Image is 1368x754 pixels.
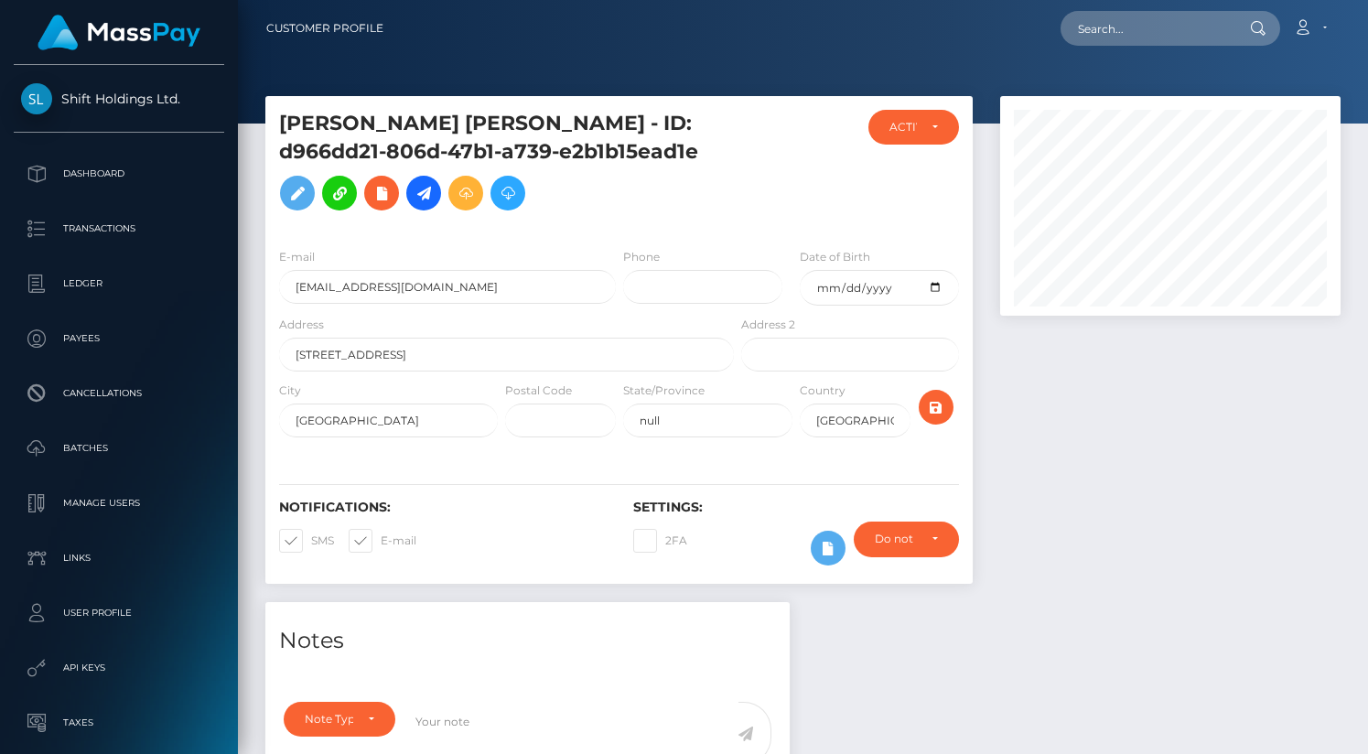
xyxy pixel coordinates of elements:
label: Address [279,317,324,333]
label: Postal Code [505,382,572,399]
span: Shift Holdings Ltd. [14,91,224,107]
button: Do not require [854,522,959,556]
a: User Profile [14,590,224,636]
label: City [279,382,301,399]
a: Batches [14,425,224,471]
label: State/Province [623,382,705,399]
a: Dashboard [14,151,224,197]
p: Payees [21,325,217,352]
label: E-mail [349,529,416,553]
a: Manage Users [14,480,224,526]
a: Cancellations [14,371,224,416]
h6: Settings: [633,500,960,515]
a: Transactions [14,206,224,252]
input: Search... [1061,11,1233,46]
label: Phone [623,249,660,265]
div: Note Type [305,712,353,727]
a: Taxes [14,700,224,746]
h5: [PERSON_NAME] [PERSON_NAME] - ID: d966dd21-806d-47b1-a739-e2b1b15ead1e [279,110,724,220]
a: Links [14,535,224,581]
label: Country [800,382,846,399]
label: SMS [279,529,334,553]
a: API Keys [14,645,224,691]
a: Ledger [14,261,224,307]
p: Cancellations [21,380,217,407]
p: Transactions [21,215,217,242]
h4: Notes [279,625,776,657]
label: E-mail [279,249,315,265]
img: Shift Holdings Ltd. [21,83,52,114]
div: Do not require [875,532,917,546]
p: Links [21,544,217,572]
a: Payees [14,316,224,361]
h6: Notifications: [279,500,606,515]
p: Taxes [21,709,217,737]
p: Manage Users [21,490,217,517]
label: Date of Birth [800,249,870,265]
button: ACTIVE [868,110,959,145]
label: Address 2 [741,317,795,333]
div: ACTIVE [889,120,917,135]
p: Dashboard [21,160,217,188]
label: 2FA [633,529,687,553]
p: API Keys [21,654,217,682]
img: MassPay Logo [38,15,200,50]
p: Ledger [21,270,217,297]
a: Initiate Payout [406,176,441,210]
p: User Profile [21,599,217,627]
button: Note Type [284,702,395,737]
a: Customer Profile [266,9,383,48]
p: Batches [21,435,217,462]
